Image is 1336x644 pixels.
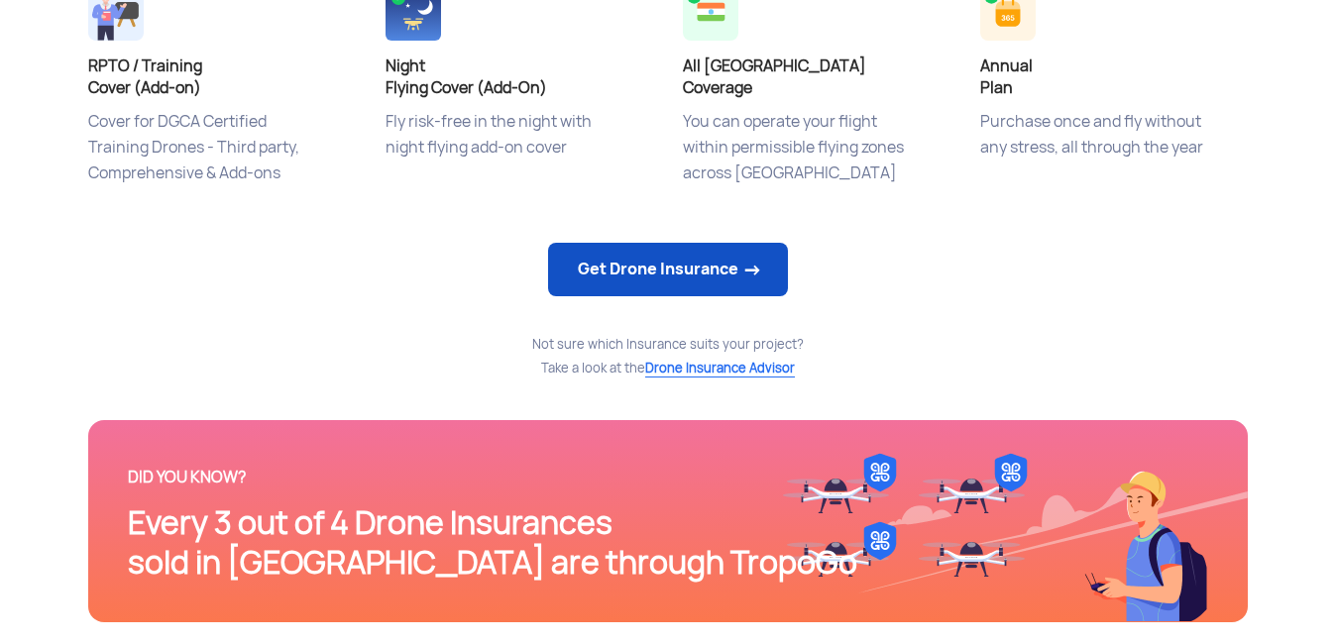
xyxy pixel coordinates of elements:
h4: Annual Plan [980,55,1248,99]
span: Drone Insurance Advisor [645,360,795,377]
p: Cover for DGCA Certified Training Drones - Third party, Comprehensive & Add-ons [88,109,356,208]
div: Every 3 out of 4 Drone Insurances sold in [GEOGRAPHIC_DATA] are through TropoGo [128,503,1208,583]
h4: All [GEOGRAPHIC_DATA] Coverage [683,55,950,99]
h4: RPTO / Training Cover (Add-on) [88,55,356,99]
div: DID YOU KNOW? [128,460,1208,495]
a: Get Drone Insurance [548,243,788,296]
h4: Night Flying Cover (Add-On) [386,55,653,99]
div: Not sure which Insurance suits your project? Take a look at the [88,333,1248,380]
p: Fly risk-free in the night with night flying add-on cover [386,109,653,208]
p: Purchase once and fly without any stress, all through the year [980,109,1248,208]
p: You can operate your flight within permissible flying zones across [GEOGRAPHIC_DATA] [683,109,950,208]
